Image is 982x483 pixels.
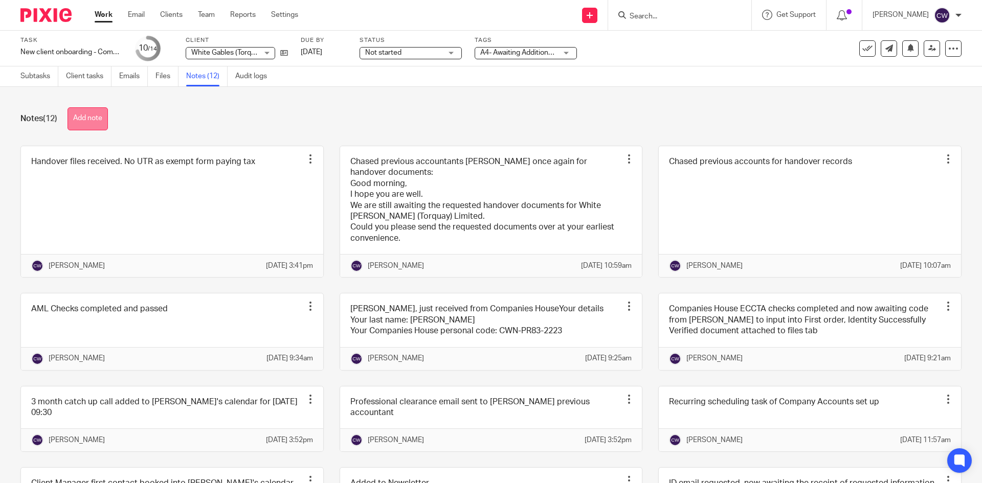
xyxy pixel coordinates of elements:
[669,434,681,446] img: svg%3E
[68,107,108,130] button: Add note
[186,36,288,44] label: Client
[301,36,347,44] label: Due by
[128,10,145,20] a: Email
[20,36,123,44] label: Task
[148,46,157,52] small: /14
[49,353,105,363] p: [PERSON_NAME]
[266,261,313,271] p: [DATE] 3:41pm
[873,10,929,20] p: [PERSON_NAME]
[900,435,951,445] p: [DATE] 11:57am
[191,49,290,56] span: White Gables (Torquay) Limited
[43,114,57,123] span: (12)
[934,7,950,24] img: svg%3E
[629,12,721,21] input: Search
[271,10,298,20] a: Settings
[686,353,743,363] p: [PERSON_NAME]
[475,36,577,44] label: Tags
[266,435,313,445] p: [DATE] 3:52pm
[350,353,363,365] img: svg%3E
[20,8,72,22] img: Pixie
[119,66,148,86] a: Emails
[198,10,215,20] a: Team
[368,261,424,271] p: [PERSON_NAME]
[904,353,951,363] p: [DATE] 9:21am
[686,435,743,445] p: [PERSON_NAME]
[368,435,424,445] p: [PERSON_NAME]
[585,435,632,445] p: [DATE] 3:52pm
[350,434,363,446] img: svg%3E
[155,66,178,86] a: Files
[365,49,401,56] span: Not started
[669,260,681,272] img: svg%3E
[669,353,681,365] img: svg%3E
[585,353,632,363] p: [DATE] 9:25am
[31,434,43,446] img: svg%3E
[139,42,157,54] div: 10
[480,49,582,56] span: A4- Awaiting Additional Records
[360,36,462,44] label: Status
[20,47,123,57] div: New client onboarding - Company
[235,66,275,86] a: Audit logs
[31,260,43,272] img: svg%3E
[686,261,743,271] p: [PERSON_NAME]
[350,260,363,272] img: svg%3E
[95,10,113,20] a: Work
[49,261,105,271] p: [PERSON_NAME]
[368,353,424,363] p: [PERSON_NAME]
[186,66,228,86] a: Notes (12)
[20,113,57,124] h1: Notes
[301,49,322,56] span: [DATE]
[20,66,58,86] a: Subtasks
[581,261,632,271] p: [DATE] 10:59am
[66,66,111,86] a: Client tasks
[776,11,816,18] span: Get Support
[266,353,313,363] p: [DATE] 9:34am
[900,261,951,271] p: [DATE] 10:07am
[31,353,43,365] img: svg%3E
[160,10,183,20] a: Clients
[230,10,256,20] a: Reports
[49,435,105,445] p: [PERSON_NAME]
